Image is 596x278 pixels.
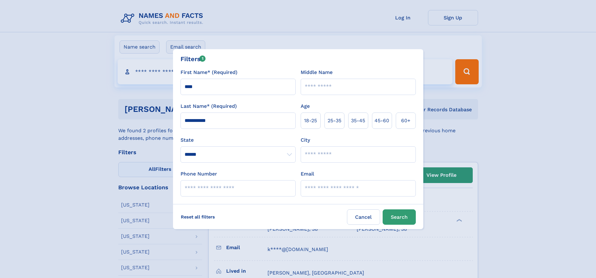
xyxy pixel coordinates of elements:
[374,117,389,124] span: 45‑60
[304,117,317,124] span: 18‑25
[181,54,206,64] div: Filters
[347,209,380,225] label: Cancel
[177,209,219,224] label: Reset all filters
[181,136,296,144] label: State
[301,136,310,144] label: City
[181,170,217,178] label: Phone Number
[401,117,410,124] span: 60+
[181,102,237,110] label: Last Name* (Required)
[301,102,310,110] label: Age
[301,170,314,178] label: Email
[328,117,341,124] span: 25‑35
[383,209,416,225] button: Search
[301,69,333,76] label: Middle Name
[181,69,237,76] label: First Name* (Required)
[351,117,365,124] span: 35‑45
